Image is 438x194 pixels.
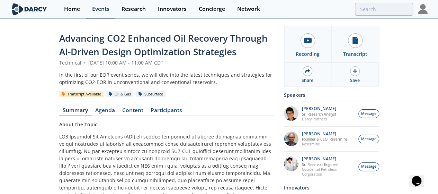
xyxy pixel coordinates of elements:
button: Message [358,109,379,118]
p: Occidental Petroleum Corporation [302,167,355,177]
span: Advancing CO2 Enhanced Oil Recovery Through AI-Driven Design Optimization Strategies [59,32,268,58]
div: Speakers [284,89,379,101]
div: Home [64,6,80,12]
span: • [83,59,87,66]
a: Participants [147,108,186,116]
button: Message [358,135,379,143]
div: Concierge [199,6,225,12]
p: Sr. Reservoir Engineer [302,162,355,167]
button: Message [358,162,379,171]
p: [PERSON_NAME] [302,157,355,161]
img: Profile [418,4,428,14]
a: Content [119,108,147,116]
span: Message [361,136,376,142]
a: Agenda [92,108,119,116]
a: Transcript [331,26,379,62]
img: logo-wide.svg [11,3,48,15]
div: Transcript Available [59,91,104,98]
div: Subsurface [136,91,166,98]
div: Network [237,6,260,12]
img: pfbUXw5ZTiaeWmDt62ge [284,106,298,121]
p: Darcy Partners [302,117,336,121]
div: Research [122,6,146,12]
div: In the first of our EOR event series, we will dive into the latest techniques and strategies for ... [59,71,274,86]
a: Summary [59,108,92,116]
iframe: chat widget [409,166,431,187]
img: 48a7eb88-134c-4fbe-8f4c-252fd47bb2a3 [284,132,298,146]
input: Advanced Search [355,3,413,16]
span: Message [361,164,376,169]
div: Innovators [158,6,187,12]
div: Recording [296,50,320,58]
div: Oil & Gas [106,91,134,98]
img: 63ed6c84-af15-49b3-b3a9-ea5c90fc50fb [284,157,298,171]
p: Sr. Research Analyst [302,112,336,117]
span: Message [361,111,376,117]
div: Share [302,77,313,84]
div: Innovators [284,182,379,194]
p: [PERSON_NAME] [302,132,348,136]
div: Save [350,77,360,84]
strong: About the Topic [59,121,97,128]
a: Recording [284,26,332,62]
p: [PERSON_NAME] [302,106,336,111]
div: Transcript [343,50,367,58]
p: Resermine [302,142,348,146]
div: Technical [DATE] 10:00 AM - 11:00 AM CDT [59,59,274,66]
p: Founder & CEO, Resermine [302,137,348,142]
div: Events [92,6,109,12]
